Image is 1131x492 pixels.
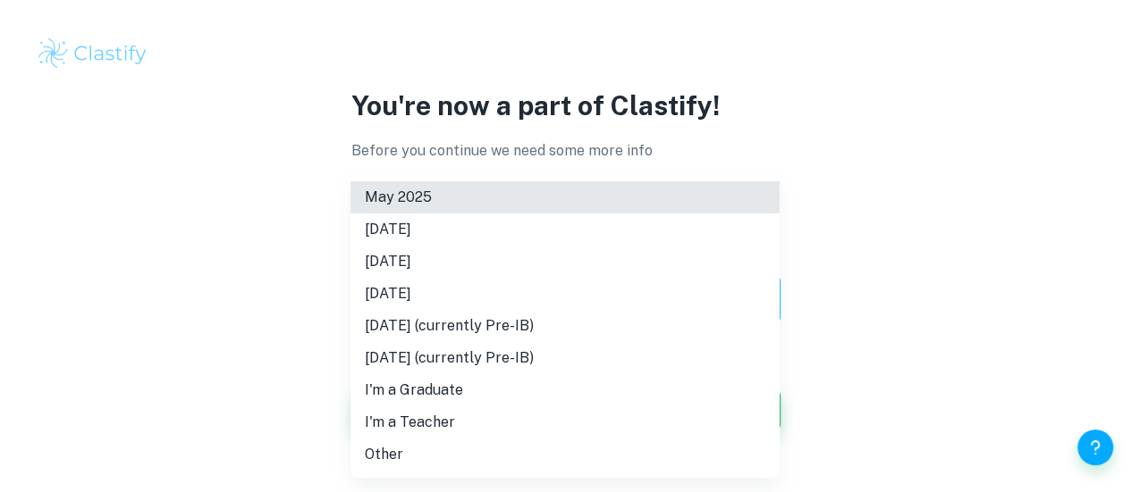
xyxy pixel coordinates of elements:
[350,310,780,342] li: [DATE] (currently Pre-IB)
[350,406,780,438] li: I'm a Teacher
[350,181,780,213] li: May 2025
[350,246,780,278] li: [DATE]
[350,342,780,374] li: [DATE] (currently Pre-IB)
[350,374,780,406] li: I'm a Graduate
[350,438,780,471] li: Other
[350,278,780,310] li: [DATE]
[350,213,780,246] li: [DATE]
